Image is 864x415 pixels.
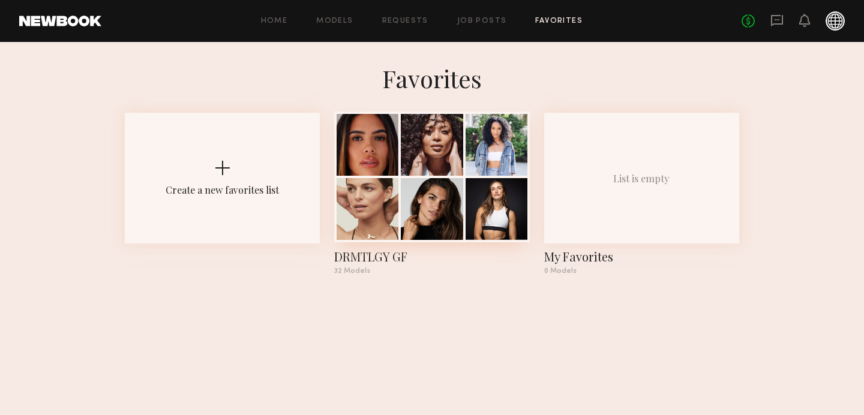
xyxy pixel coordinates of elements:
[535,17,583,25] a: Favorites
[334,248,529,265] div: DRMTLGY GF
[334,113,529,275] a: DRMTLGY GF32 Models
[382,17,428,25] a: Requests
[613,172,670,185] div: List is empty
[544,248,739,265] div: My Favorites
[316,17,353,25] a: Models
[261,17,288,25] a: Home
[125,113,320,284] button: Create a new favorites list
[166,184,279,196] div: Create a new favorites list
[544,267,739,275] div: 0 Models
[334,267,529,275] div: 32 Models
[544,113,739,275] a: List is emptyMy Favorites0 Models
[457,17,507,25] a: Job Posts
